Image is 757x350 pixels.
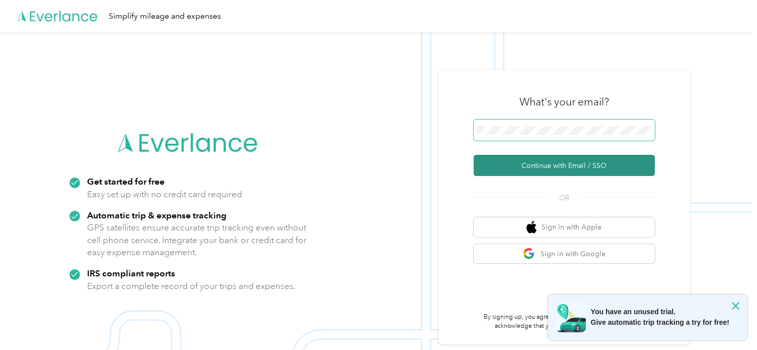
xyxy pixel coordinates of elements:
[87,210,226,220] strong: Automatic trip & expense tracking
[474,217,655,237] button: apple logoSign in with Apple
[474,313,655,330] p: By signing up, you agree to our and acknowledge that you have read our .
[519,95,609,109] h3: What's your email?
[526,221,537,234] img: apple logo
[87,280,295,293] p: Export a complete record of your trips and expenses.
[109,10,221,23] div: Simplify mileage and expenses
[87,188,242,201] p: Easy set up with no credit card required
[87,268,175,278] strong: IRS compliant reports
[547,193,582,203] span: OR
[87,176,165,187] strong: Get started for free
[87,221,307,259] p: GPS satellites ensure accurate trip tracking even without cell phone service. Integrate your bank...
[474,155,655,176] button: Continue with Email / SSO
[591,307,729,328] span: You have an unused trial. Give automatic trip tracking a try for free!
[523,248,536,260] img: google logo
[474,244,655,264] button: google logoSign in with Google
[724,295,747,317] button: Close Message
